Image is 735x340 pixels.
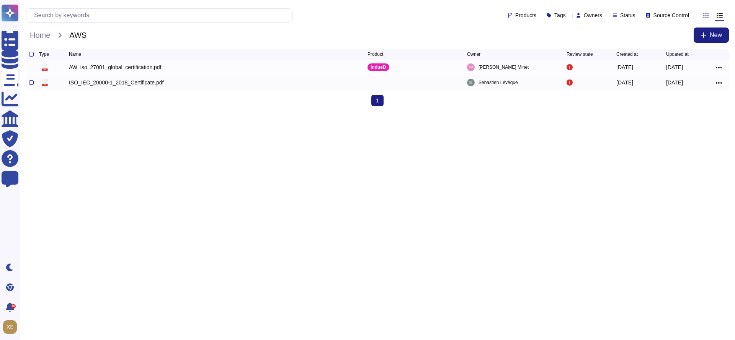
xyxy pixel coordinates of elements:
[65,29,90,41] span: AWS
[11,304,16,309] div: 9+
[467,52,480,57] span: Owner
[69,52,81,57] span: Name
[666,79,683,86] div: [DATE]
[371,65,386,70] p: IndueD
[653,13,689,18] span: Source Control
[467,79,475,86] img: user
[620,13,635,18] span: Status
[2,319,22,335] button: user
[666,52,689,57] span: Updated at
[26,29,54,41] span: Home
[694,28,729,43] button: New
[616,52,638,57] span: Created at
[479,63,529,71] span: [PERSON_NAME] Minet
[616,79,633,86] div: [DATE]
[371,95,384,106] span: 1
[479,79,518,86] span: Sebastien Lévêque
[567,52,593,57] span: Review state
[3,320,17,334] img: user
[69,79,164,86] div: ISO_IEC_20000-1_2018_Certificate.pdf
[367,52,383,57] span: Product
[710,32,722,38] span: New
[584,13,602,18] span: Owners
[666,63,683,71] div: [DATE]
[554,13,566,18] span: Tags
[39,52,49,57] span: Type
[467,63,475,71] img: user
[515,13,536,18] span: Products
[69,63,162,71] div: AW_iso_27001_global_certification.pdf
[616,63,633,71] div: [DATE]
[30,9,292,22] input: Search by keywords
